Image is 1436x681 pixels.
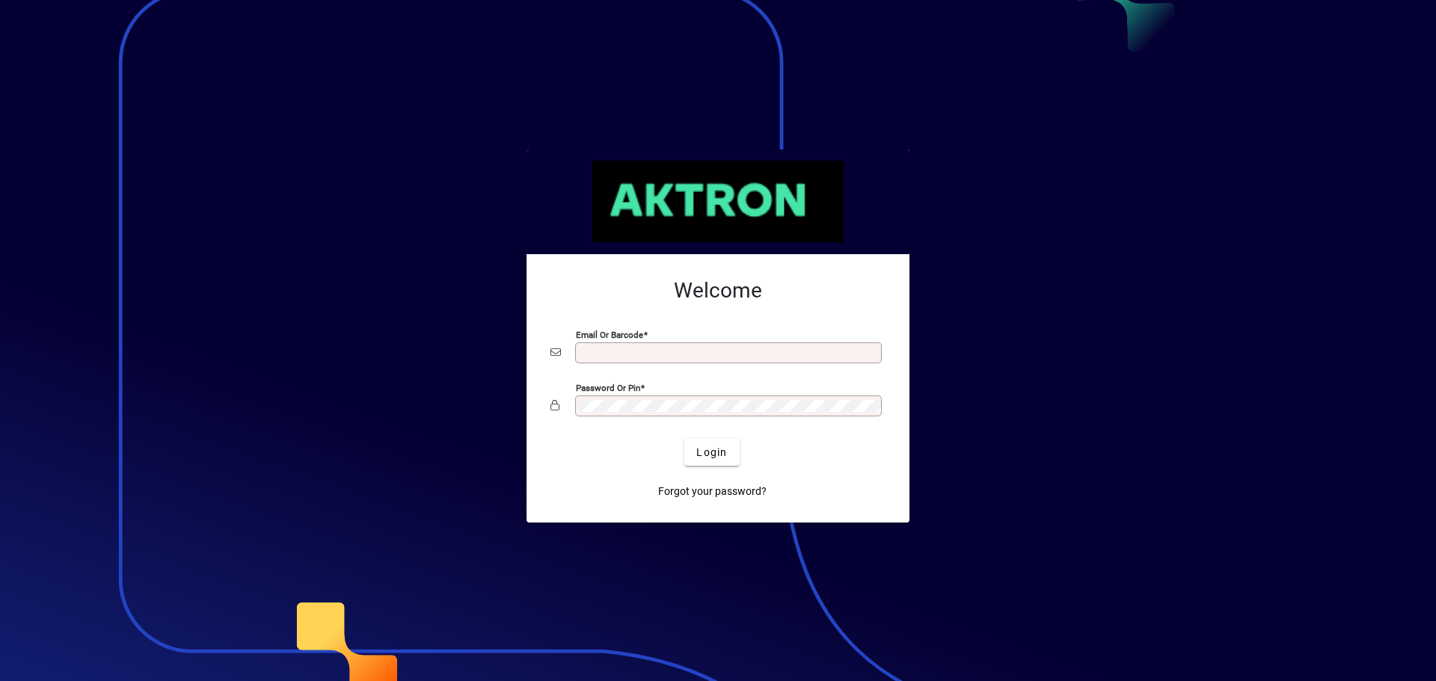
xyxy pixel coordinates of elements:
mat-label: Email or Barcode [576,330,643,340]
button: Login [684,439,739,466]
mat-label: Password or Pin [576,383,640,393]
a: Forgot your password? [652,478,773,505]
span: Forgot your password? [658,484,767,499]
span: Login [696,445,727,460]
h2: Welcome [550,278,886,303]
